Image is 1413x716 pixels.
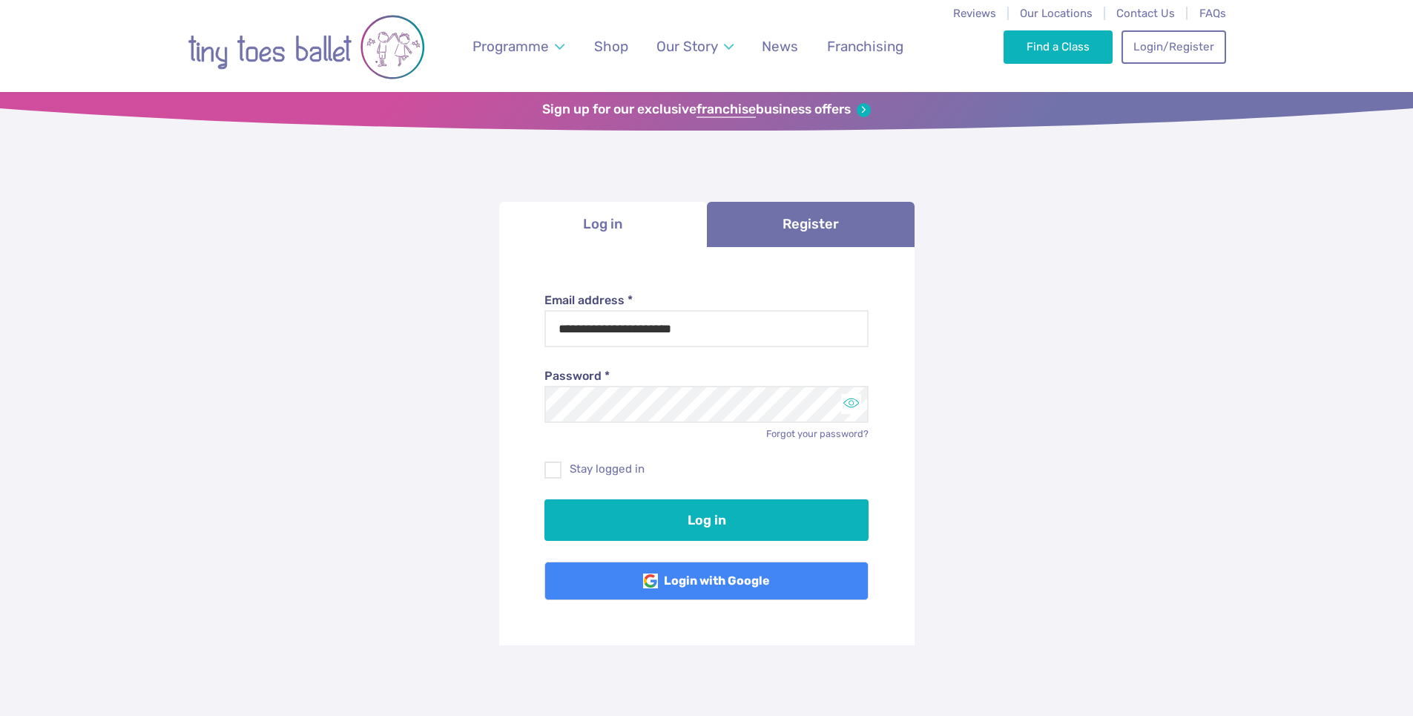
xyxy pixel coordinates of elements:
[544,292,869,309] label: Email address *
[643,574,658,588] img: Google Logo
[762,38,798,55] span: News
[542,102,871,118] a: Sign up for our exclusivefranchisebusiness offers
[707,202,915,247] a: Register
[953,7,996,20] a: Reviews
[594,38,628,55] span: Shop
[1121,30,1225,63] a: Login/Register
[1116,7,1175,20] a: Contact Us
[472,38,549,55] span: Programme
[544,368,869,384] label: Password *
[499,247,915,646] div: Log in
[1020,7,1093,20] a: Our Locations
[544,462,869,477] label: Stay logged in
[544,499,869,541] button: Log in
[1004,30,1113,63] a: Find a Class
[649,29,740,64] a: Our Story
[766,428,869,439] a: Forgot your password?
[188,10,425,85] img: tiny toes ballet
[827,38,903,55] span: Franchising
[841,394,861,414] button: Toggle password visibility
[696,102,756,118] strong: franchise
[587,29,635,64] a: Shop
[465,29,571,64] a: Programme
[755,29,806,64] a: News
[544,562,869,600] a: Login with Google
[1199,7,1226,20] a: FAQs
[820,29,910,64] a: Franchising
[656,38,718,55] span: Our Story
